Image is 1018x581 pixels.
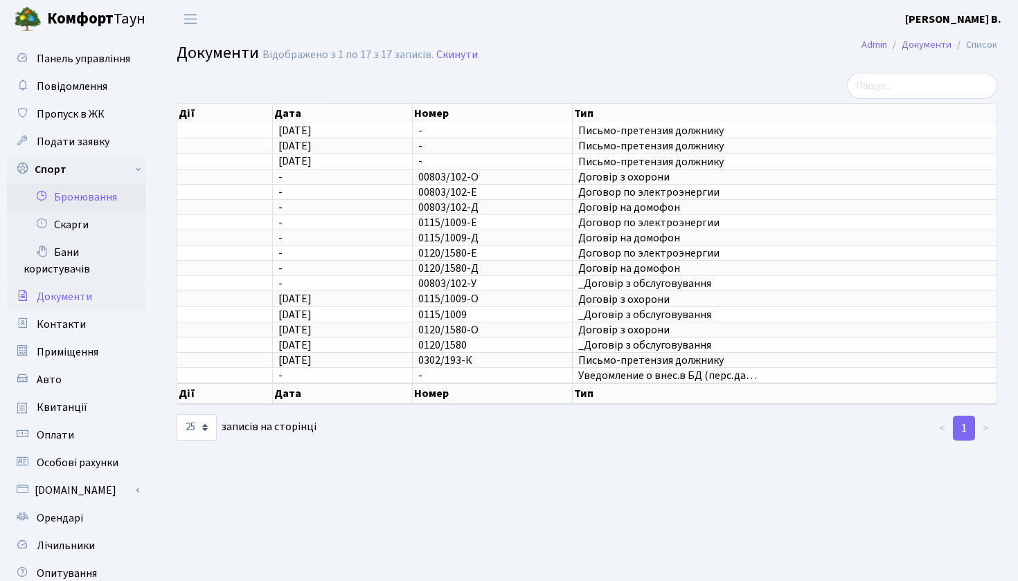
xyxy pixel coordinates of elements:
[14,6,42,33] img: logo.png
[37,317,86,332] span: Контакти
[262,48,434,62] div: Відображено з 1 по 17 з 17 записів.
[847,73,997,99] input: Пошук...
[7,211,145,239] a: Скарги
[37,455,118,470] span: Особові рахунки
[177,414,217,441] select: записів на сторінці
[47,8,114,30] b: Комфорт
[952,37,997,53] li: Список
[418,230,479,246] span: 0115/1009-Д
[278,185,283,200] span: -
[37,538,95,553] span: Лічильники
[273,104,412,123] th: Дата
[905,11,1001,28] a: [PERSON_NAME] В.
[573,104,997,123] th: Тип
[578,172,991,183] span: Договір з охорони
[177,414,316,441] label: записів на сторінці
[418,138,422,154] span: -
[418,123,422,138] span: -
[418,276,476,291] span: 00803/102-У
[278,169,283,185] span: -
[578,324,991,335] span: Договір з охорони
[418,338,467,353] span: 0120/1580
[7,394,145,421] a: Квитанції
[418,200,479,215] span: 00803/102-Д
[578,294,991,305] span: Договір з охорони
[413,104,573,123] th: Номер
[47,8,145,31] span: Таун
[278,307,312,322] span: [DATE]
[418,246,477,261] span: 0120/1580-Е
[278,215,283,230] span: -
[418,322,479,338] span: 0120/1580-О
[578,340,991,351] span: _Договір з обслуговування
[418,169,479,185] span: 00803/102-О
[278,200,283,215] span: -
[37,79,107,94] span: Повідомлення
[7,449,145,477] a: Особові рахунки
[578,248,991,259] span: Договор по электроэнергии
[578,217,991,228] span: Договор по электроэнергии
[37,566,97,581] span: Опитування
[7,311,145,338] a: Контакти
[7,128,145,156] a: Подати заявку
[7,532,145,560] a: Лічильники
[578,140,991,151] span: Письмо-претензия должнику
[177,383,273,404] th: Дії
[7,477,145,504] a: [DOMAIN_NAME]
[173,8,208,30] button: Переключити навігацію
[7,183,145,211] a: Бронювання
[953,416,975,441] a: 1
[278,368,283,383] span: -
[418,292,479,307] span: 0115/1009-О
[7,100,145,128] a: Пропуск в ЖК
[7,156,145,183] a: Спорт
[177,41,259,65] span: Документи
[278,338,312,353] span: [DATE]
[7,366,145,394] a: Авто
[37,134,109,149] span: Подати заявку
[905,12,1001,27] b: [PERSON_NAME] В.
[418,215,477,230] span: 0115/1009-Е
[37,344,98,360] span: Приміщення
[177,104,273,123] th: Дії
[278,261,283,276] span: -
[37,51,130,66] span: Панель управління
[578,309,991,320] span: _Договір з обслуговування
[418,154,422,169] span: -
[418,185,477,200] span: 00803/102-Е
[37,107,105,122] span: Пропуск в ЖК
[278,353,312,368] span: [DATE]
[841,30,1018,59] nav: breadcrumb
[273,383,412,404] th: Дата
[278,230,283,246] span: -
[278,138,312,154] span: [DATE]
[902,37,952,52] a: Документи
[578,370,991,381] span: Уведомление о внес.в БД (перс.да…
[7,239,145,283] a: Бани користувачів
[7,338,145,366] a: Приміщення
[578,156,991,167] span: Письмо-претензия должнику
[37,510,83,526] span: Орендарі
[278,292,312,307] span: [DATE]
[278,246,283,261] span: -
[7,421,145,449] a: Оплати
[7,283,145,311] a: Документи
[578,187,991,198] span: Договор по электроэнергии
[578,125,991,136] span: Письмо-претензия должнику
[418,307,467,322] span: 0115/1009
[7,504,145,532] a: Орендарі
[578,202,991,213] span: Договір на домофон
[37,289,92,304] span: Документи
[413,383,573,404] th: Номер
[861,37,887,52] a: Admin
[278,154,312,169] span: [DATE]
[578,263,991,274] span: Договір на домофон
[7,73,145,100] a: Повідомлення
[436,48,478,62] a: Скинути
[578,278,991,289] span: _Договір з обслуговування
[7,45,145,73] a: Панель управління
[37,400,87,415] span: Квитанції
[37,427,74,443] span: Оплати
[278,322,312,338] span: [DATE]
[418,368,422,383] span: -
